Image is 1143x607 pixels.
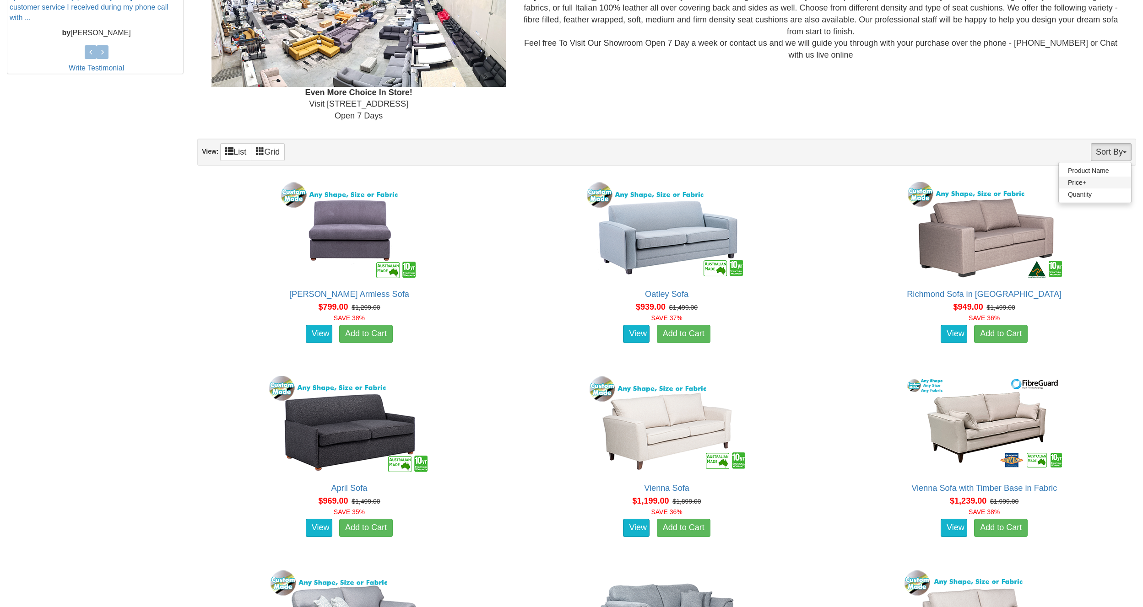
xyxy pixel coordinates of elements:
font: SAVE 38% [334,314,365,322]
span: $949.00 [953,302,983,312]
a: April Sofa [331,483,368,493]
a: Add to Cart [974,325,1028,343]
a: Add to Cart [974,519,1028,537]
img: Vienna Sofa with Timber Base in Fabric [902,374,1067,474]
a: Price+ [1059,177,1131,188]
font: SAVE 36% [651,508,682,516]
b: by [62,29,70,37]
b: Even More Choice In Store! [305,88,412,97]
button: Sort By [1091,143,1132,161]
img: Cleo Armless Sofa [278,180,420,280]
img: Oatley Sofa [585,180,749,280]
font: SAVE 38% [969,508,1000,516]
a: Vienna Sofa [644,483,689,493]
img: Richmond Sofa in Fabric [902,180,1067,280]
a: View [623,325,650,343]
img: April Sofa [267,374,432,474]
del: $1,899.00 [672,498,701,505]
img: Vienna Sofa [585,374,749,474]
a: Add to Cart [339,519,393,537]
a: View [941,519,967,537]
span: $1,239.00 [950,496,986,505]
font: SAVE 35% [334,508,365,516]
del: $1,499.00 [986,304,1015,311]
a: Add to Cart [657,519,710,537]
font: SAVE 36% [969,314,1000,322]
a: [PERSON_NAME] Armless Sofa [289,290,409,299]
font: SAVE 37% [651,314,682,322]
del: $1,499.00 [352,498,380,505]
span: $1,199.00 [632,496,669,505]
a: Add to Cart [657,325,710,343]
a: List [220,143,251,161]
span: $799.00 [318,302,348,312]
p: [PERSON_NAME] [10,28,183,39]
a: Add to Cart [339,325,393,343]
a: View [623,519,650,537]
del: $1,499.00 [669,304,698,311]
a: Grid [251,143,285,161]
a: Vienna Sofa with Timber Base in Fabric [911,483,1057,493]
a: View [306,325,332,343]
del: $1,299.00 [352,304,380,311]
a: View [306,519,332,537]
del: $1,999.00 [990,498,1018,505]
span: $939.00 [636,302,666,312]
a: Oatley Sofa [645,290,688,299]
span: $969.00 [318,496,348,505]
a: View [941,325,967,343]
a: Write Testimonial [69,64,124,72]
a: Product Name [1059,165,1131,177]
a: Richmond Sofa in [GEOGRAPHIC_DATA] [907,290,1062,299]
strong: View: [202,148,218,155]
a: Quantity [1059,188,1131,200]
